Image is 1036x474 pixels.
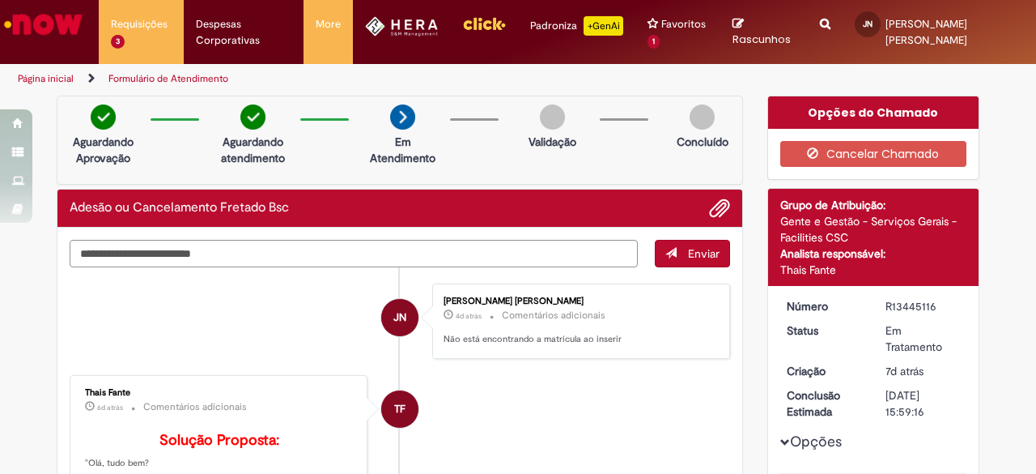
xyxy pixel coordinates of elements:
span: JN [863,19,873,29]
ul: Trilhas de página [12,64,678,94]
img: img-circle-grey.png [540,105,565,130]
button: Cancelar Chamado [780,141,967,167]
div: [DATE] 15:59:16 [885,387,961,420]
div: [PERSON_NAME] [PERSON_NAME] [444,297,713,306]
img: arrow-next.png [390,105,415,130]
div: Em Tratamento [885,322,961,355]
button: Adicionar anexos [709,198,730,219]
img: check-circle-green.png [91,105,116,130]
span: 4d atrás [456,311,482,321]
button: Enviar [655,240,730,267]
span: Rascunhos [732,32,791,47]
div: Joao Vitor Neves Nunes [381,299,418,336]
dt: Status [775,322,874,339]
b: Solução Proposta: [159,431,279,450]
span: [PERSON_NAME] [PERSON_NAME] [885,17,967,47]
a: Formulário de Atendimento [108,72,228,85]
textarea: Digite sua mensagem aqui... [70,240,638,267]
p: Aguardando Aprovação [64,134,142,166]
dt: Número [775,298,874,314]
img: click_logo_yellow_360x200.png [462,11,506,36]
div: Thais Fante [85,388,355,398]
time: 26/08/2025 17:49:29 [97,403,123,412]
dt: Criação [775,363,874,379]
img: check-circle-green.png [240,105,265,130]
img: img-circle-grey.png [690,105,715,130]
span: JN [393,298,406,337]
small: Comentários adicionais [502,309,605,322]
span: 7d atrás [885,364,923,378]
a: Página inicial [18,72,74,85]
span: Enviar [688,246,720,261]
span: Requisições [111,16,168,32]
div: Opções do Chamado [768,96,979,129]
div: Grupo de Atribuição: [780,197,967,213]
p: Em Atendimento [363,134,442,166]
time: 28/08/2025 16:13:12 [456,311,482,321]
div: Analista responsável: [780,246,967,262]
span: 6d atrás [97,403,123,412]
time: 25/08/2025 15:47:17 [885,364,923,378]
span: Favoritos [661,16,706,32]
div: Padroniza [530,16,623,36]
div: Gente e Gestão - Serviços Gerais - Facilities CSC [780,213,967,246]
p: Concluído [677,134,728,150]
small: Comentários adicionais [143,400,247,414]
span: TF [394,390,405,429]
h2: Adesão ou Cancelamento Fretado Bsc Histórico de tíquete [70,201,289,216]
span: 1 [647,35,660,49]
a: Rascunhos [732,17,796,47]
span: More [316,16,341,32]
div: R13445116 [885,298,961,314]
span: 3 [111,35,125,49]
p: +GenAi [584,16,623,36]
p: Validação [529,134,576,150]
p: Aguardando atendimento [214,134,292,166]
img: ServiceNow [2,8,85,41]
div: 25/08/2025 15:47:17 [885,363,961,379]
div: Thais Fante [381,391,418,428]
img: HeraLogo.png [365,16,439,36]
p: Não está encontrando a matrícula ao inserir [444,333,713,346]
div: Thais Fante [780,262,967,278]
dt: Conclusão Estimada [775,387,874,420]
span: Despesas Corporativas [196,16,291,49]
